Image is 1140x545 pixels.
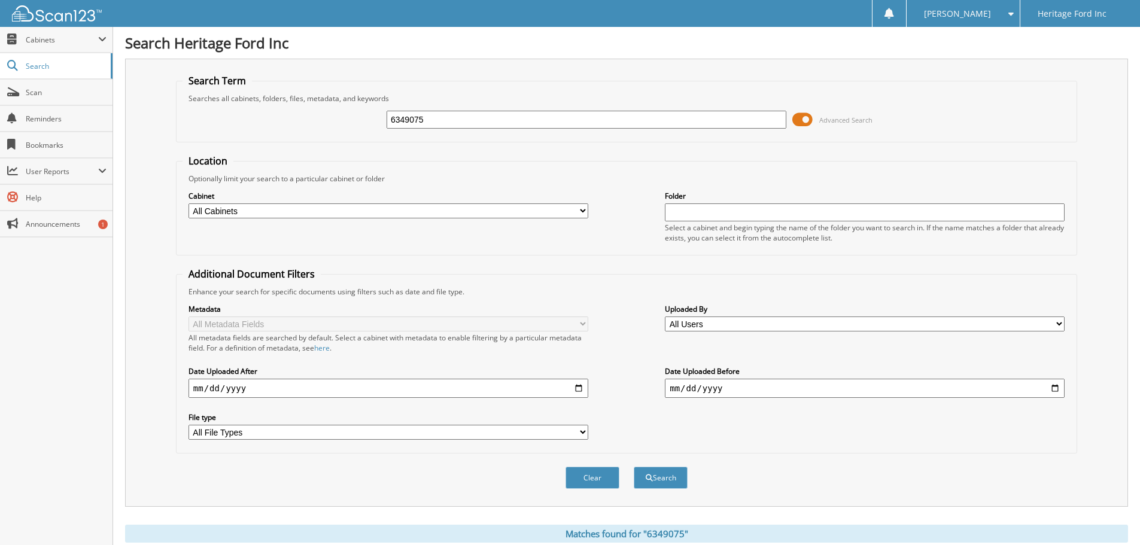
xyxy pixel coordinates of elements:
[189,366,588,376] label: Date Uploaded After
[665,223,1065,243] div: Select a cabinet and begin typing the name of the folder you want to search in. If the name match...
[12,5,102,22] img: scan123-logo-white.svg
[183,74,252,87] legend: Search Term
[183,173,1071,184] div: Optionally limit your search to a particular cabinet or folder
[26,114,107,124] span: Reminders
[189,333,588,353] div: All metadata fields are searched by default. Select a cabinet with metadata to enable filtering b...
[189,191,588,201] label: Cabinet
[125,525,1128,543] div: Matches found for "6349075"
[26,193,107,203] span: Help
[1038,10,1106,17] span: Heritage Ford Inc
[98,220,108,229] div: 1
[189,412,588,422] label: File type
[26,61,105,71] span: Search
[183,154,233,168] legend: Location
[665,366,1065,376] label: Date Uploaded Before
[183,287,1071,297] div: Enhance your search for specific documents using filters such as date and file type.
[665,191,1065,201] label: Folder
[183,93,1071,103] div: Searches all cabinets, folders, files, metadata, and keywords
[26,219,107,229] span: Announcements
[26,87,107,98] span: Scan
[26,35,98,45] span: Cabinets
[125,33,1128,53] h1: Search Heritage Ford Inc
[924,10,991,17] span: [PERSON_NAME]
[26,166,98,176] span: User Reports
[26,140,107,150] span: Bookmarks
[314,343,330,353] a: here
[634,467,688,489] button: Search
[665,304,1065,314] label: Uploaded By
[819,115,873,124] span: Advanced Search
[183,267,321,281] legend: Additional Document Filters
[189,379,588,398] input: start
[665,379,1065,398] input: end
[566,467,619,489] button: Clear
[189,304,588,314] label: Metadata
